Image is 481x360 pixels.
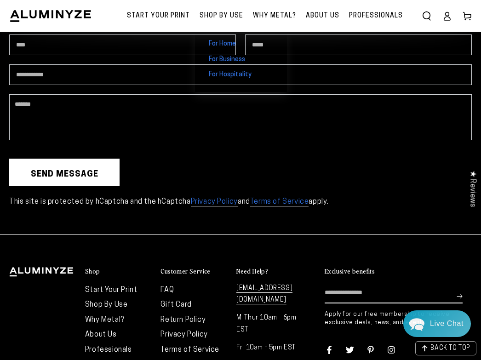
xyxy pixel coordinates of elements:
a: Gift Card [160,301,191,309]
span: Start Your Print [127,10,190,22]
h2: Need Help? [236,267,268,275]
a: Privacy Policy [191,198,238,206]
a: FAQ [160,286,174,294]
p: Apply for our free membership to receive exclusive deals, news, and events. [325,310,472,327]
img: Aluminyze [9,9,92,23]
span: Shop By Use [200,10,243,22]
button: Subscribe [457,283,463,310]
span: For Hospitality [209,70,252,80]
a: [EMAIL_ADDRESS][DOMAIN_NAME] [236,285,292,304]
summary: Customer Service [160,267,227,276]
a: Shop By Use [85,301,128,309]
span: Why Metal? [253,10,296,22]
a: Why Metal? [85,316,124,324]
a: Terms of Service [160,346,219,354]
a: Shop By Use [195,5,248,27]
a: Professionals [344,5,407,27]
a: Start Your Print [85,286,137,294]
a: For Business [195,52,287,68]
p: This site is protected by hCaptcha and the hCaptcha and apply. [9,195,472,209]
div: Chat widget toggle [403,310,471,337]
span: BACK TO TOP [430,345,470,352]
h2: Exclusive benefits [325,267,375,275]
span: Professionals [349,10,403,22]
a: Start Your Print [122,5,195,27]
summary: Search our site [417,6,437,26]
span: About Us [306,10,339,22]
p: M-Thur 10am - 6pm EST [236,312,303,335]
summary: Shop [85,267,152,276]
p: Fri 10am - 5pm EST [236,342,303,354]
div: Click to open Judge.me floating reviews tab [464,163,481,214]
summary: Exclusive benefits [325,267,472,276]
div: Contact Us Directly [430,310,464,337]
h2: Customer Service [160,267,210,275]
button: Send message [9,159,120,186]
a: For Home [195,36,287,52]
a: Why Metal? [248,5,301,27]
a: Return Policy [160,316,206,324]
a: About Us [85,331,117,338]
h2: Shop [85,267,100,275]
a: About Us [301,5,344,27]
a: For Hospitality [195,67,287,83]
a: Terms of Service [250,198,309,206]
a: Privacy Policy [160,331,207,338]
span: For Home [209,40,236,49]
summary: Need Help? [236,267,303,276]
span: For Business [209,55,245,64]
a: Professionals [85,346,132,354]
